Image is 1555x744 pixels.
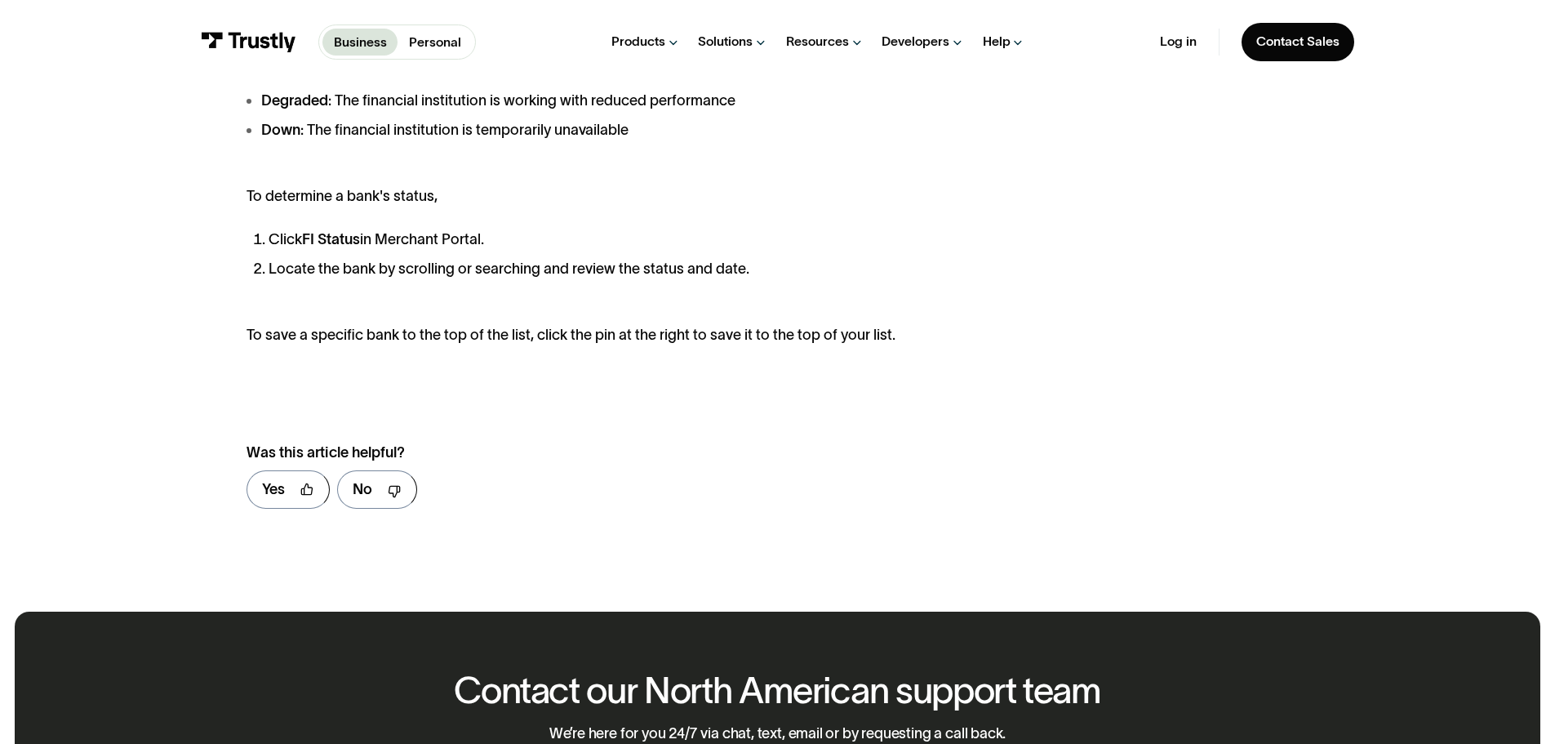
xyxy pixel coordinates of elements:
[269,258,930,280] li: Locate the bank by scrolling or searching and review the status and date.
[409,33,461,52] p: Personal
[334,33,387,52] p: Business
[549,725,1006,743] p: We’re here for you 24/7 via chat, text, email or by requesting a call back.
[454,670,1101,711] h2: Contact our North American support team
[201,32,296,52] img: Trustly Logo
[983,33,1011,50] div: Help
[786,33,849,50] div: Resources
[611,33,665,50] div: Products
[1160,33,1197,50] a: Log in
[247,442,891,464] div: Was this article helpful?
[262,479,285,501] div: Yes
[1242,23,1354,61] a: Contact Sales
[247,470,330,509] a: Yes
[322,29,398,56] a: Business
[302,231,360,247] strong: FI Status
[337,470,417,509] a: No
[398,29,472,56] a: Personal
[698,33,753,50] div: Solutions
[261,92,328,109] strong: Degraded
[1256,33,1340,50] div: Contact Sales
[247,119,930,141] li: : The financial institution is temporarily unavailable
[247,90,930,112] li: : The financial institution is working with reduced performance
[261,122,300,138] strong: Down
[353,479,372,501] div: No
[882,33,949,50] div: Developers
[269,229,930,251] li: Click in Merchant Portal.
